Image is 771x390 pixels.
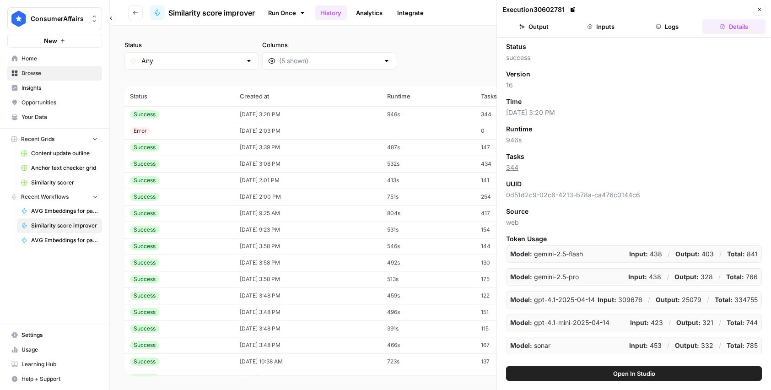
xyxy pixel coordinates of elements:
div: Success [130,110,159,119]
p: 334755 [715,295,758,304]
a: Run Once [262,5,311,21]
span: Open In Studio [613,369,655,378]
div: Success [130,341,159,349]
p: 309676 [598,295,642,304]
td: 413s [382,172,475,189]
strong: Output: [675,250,700,258]
span: Browse [22,69,98,77]
strong: Total: [727,341,744,349]
div: Success [130,275,159,283]
a: Home [7,51,102,66]
label: Columns [262,40,396,49]
div: Success [130,325,159,333]
p: 744 [727,318,758,327]
span: AVG Embeddings for page and Target Keyword [31,207,98,215]
td: 144 [475,238,549,255]
td: 124 [475,370,549,386]
a: Content update outline [17,146,102,161]
p: gpt-4.1-mini-2025-04-14 [510,318,609,327]
strong: Total: [726,273,744,281]
td: 434 [475,156,549,172]
span: Content update outline [31,149,98,157]
a: Your Data [7,110,102,125]
span: ConsumerAffairs [31,14,86,23]
td: 513s [382,271,475,287]
a: AVG Embeddings for page and Target Keyword [17,204,102,218]
span: Source [506,207,528,216]
div: Success [130,242,159,250]
button: New [7,34,102,48]
a: Similarity score improver [150,5,255,20]
td: [DATE] 3:48 PM [234,337,382,353]
button: Output [502,19,566,34]
span: New [44,36,57,45]
td: [DATE] 3:58 PM [234,271,382,287]
strong: Total: [727,319,744,326]
p: 766 [726,272,758,282]
a: Integrate [392,5,429,20]
td: 115 [475,320,549,337]
span: web [506,218,762,227]
span: (102 records) [124,70,756,86]
td: 344 [475,106,549,123]
td: 804s [382,205,475,222]
strong: Model: [510,341,532,349]
div: Success [130,209,159,217]
span: Home [22,54,98,63]
p: 453 [629,341,662,350]
p: / [718,272,721,282]
p: / [707,295,709,304]
span: UUID [506,179,522,189]
strong: Input: [630,319,649,326]
span: 946s [506,135,762,145]
span: Version [506,70,530,79]
a: AVG Embeddings for page and Target Keyword - Using Pasted page content [17,233,102,248]
span: Usage [22,346,98,354]
strong: Model: [510,319,532,326]
strong: Input: [598,296,616,303]
td: 391s [382,320,475,337]
a: History [315,5,347,20]
div: Success [130,292,159,300]
a: Usage [7,342,102,357]
td: 532s [382,156,475,172]
p: / [719,341,721,350]
span: Recent Workflows [21,193,69,201]
span: 16 [506,81,762,90]
p: 785 [727,341,758,350]
div: Success [130,226,159,234]
p: / [719,249,722,259]
a: Analytics [350,5,388,20]
strong: Model: [510,273,532,281]
span: Help + Support [22,375,98,383]
strong: Output: [674,273,699,281]
span: [DATE] 3:20 PM [506,108,762,117]
span: Your Data [22,113,98,121]
div: Success [130,374,159,382]
th: Tasks [475,86,549,106]
span: Status [506,42,526,51]
td: 175 [475,271,549,287]
td: [DATE] 3:39 PM [234,139,382,156]
span: Time [506,97,522,106]
input: (5 shown) [279,56,379,65]
td: [DATE] 3:20 PM [234,106,382,123]
p: 321 [676,318,713,327]
strong: Output: [676,319,701,326]
p: sonar [510,341,550,350]
button: Details [702,19,766,34]
div: Success [130,193,159,201]
div: Success [130,176,159,184]
p: 841 [727,249,758,259]
p: / [648,295,650,304]
strong: Input: [629,341,648,349]
td: [DATE] 3:48 PM [234,287,382,304]
strong: Total: [715,296,733,303]
th: Status [124,86,234,106]
button: Workspace: ConsumerAffairs [7,7,102,30]
strong: Input: [628,273,647,281]
span: Opportunities [22,98,98,107]
th: Runtime [382,86,475,106]
button: Logs [636,19,699,34]
span: AVG Embeddings for page and Target Keyword - Using Pasted page content [31,236,98,244]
